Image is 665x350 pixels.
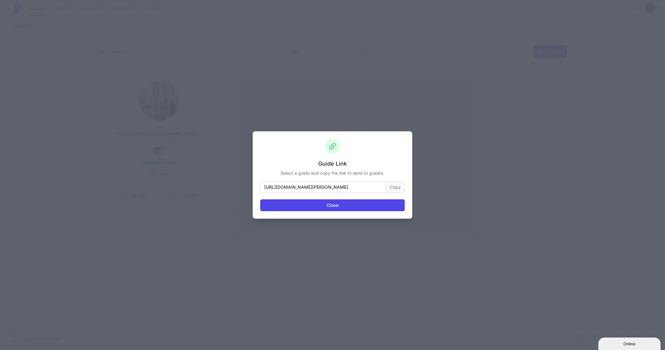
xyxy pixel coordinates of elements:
h3: Guide Link [260,160,405,168]
button: Close [260,199,405,211]
button: Copy [386,181,405,193]
iframe: chat widget [598,336,662,350]
p: Select a guide and copy the link to send to guests. [260,170,405,176]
